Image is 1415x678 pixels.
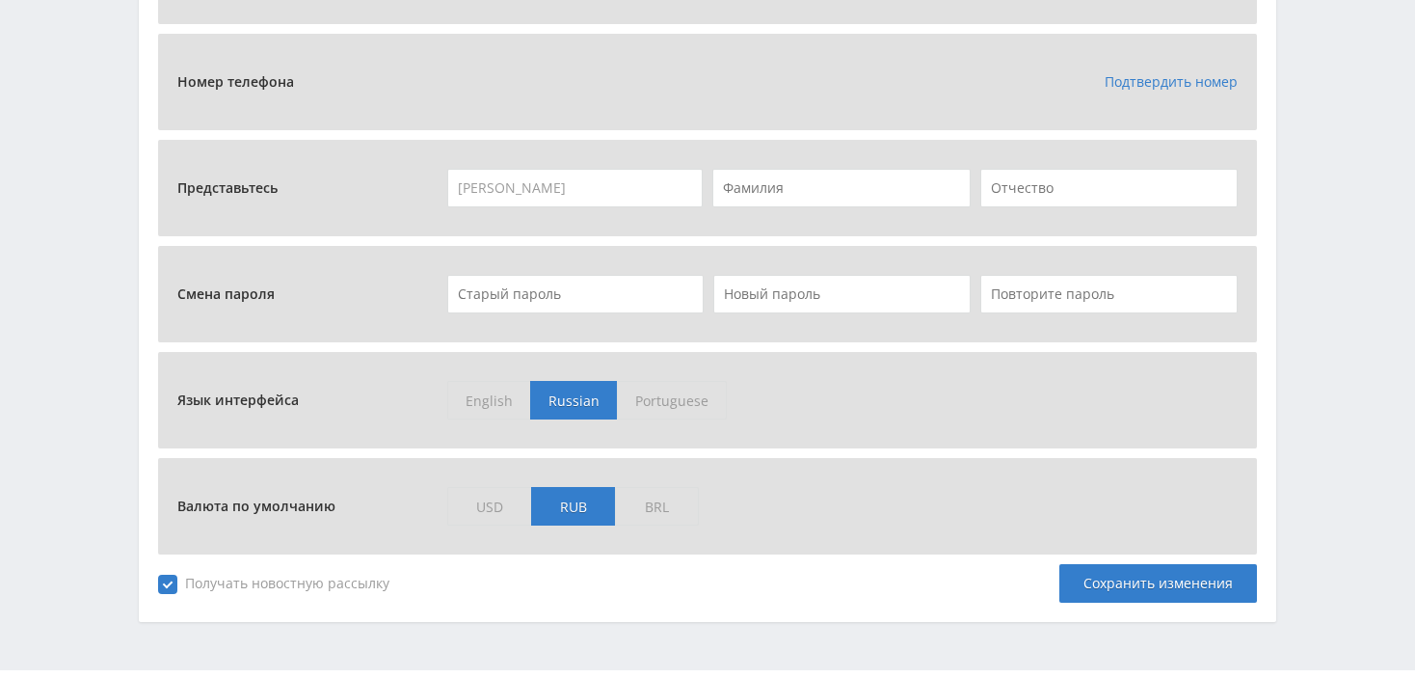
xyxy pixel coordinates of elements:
[531,487,615,526] span: RUB
[1105,72,1238,91] a: Подтвердить номер
[177,275,284,313] span: Смена пароля
[158,575,389,594] span: Получать новостную рассылку
[1059,564,1257,603] div: Сохранить изменения
[712,169,970,207] input: Фамилия
[530,381,617,420] span: Russian
[447,487,531,526] span: USD
[177,169,287,207] span: Представьтесь
[447,275,705,313] input: Старый пароль
[615,487,699,526] span: BRL
[177,63,304,101] span: Номер телефона
[447,169,704,207] input: Имя
[447,381,530,420] span: English
[980,169,1238,207] input: Отчество
[617,381,727,420] span: Portuguese
[177,487,345,526] span: Валюта по умолчанию
[713,275,971,313] input: Новый пароль
[980,275,1238,313] input: Повторите пароль
[177,381,308,420] span: Язык интерфейса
